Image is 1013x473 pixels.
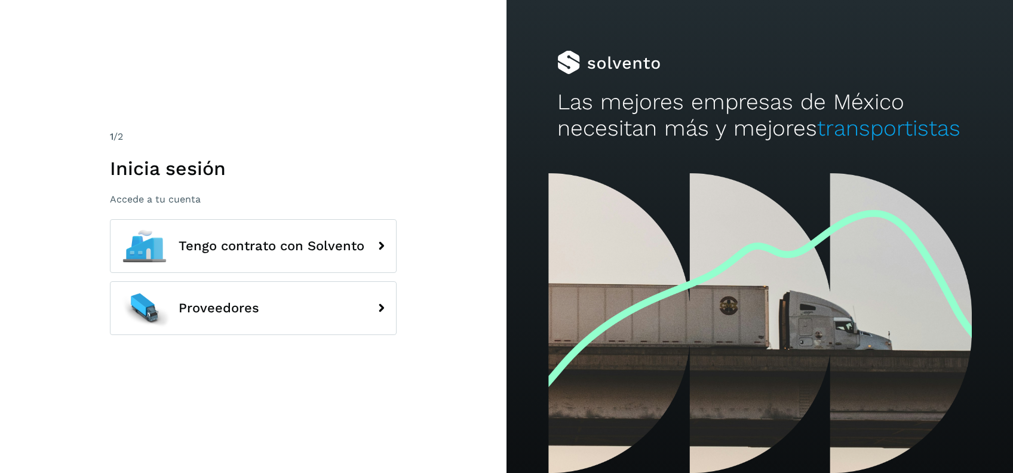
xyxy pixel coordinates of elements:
[557,89,962,142] h2: Las mejores empresas de México necesitan más y mejores
[110,131,113,142] span: 1
[817,115,960,141] span: transportistas
[110,157,397,180] h1: Inicia sesión
[110,219,397,273] button: Tengo contrato con Solvento
[179,239,364,253] span: Tengo contrato con Solvento
[179,301,259,315] span: Proveedores
[110,130,397,144] div: /2
[110,281,397,335] button: Proveedores
[110,193,397,205] p: Accede a tu cuenta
